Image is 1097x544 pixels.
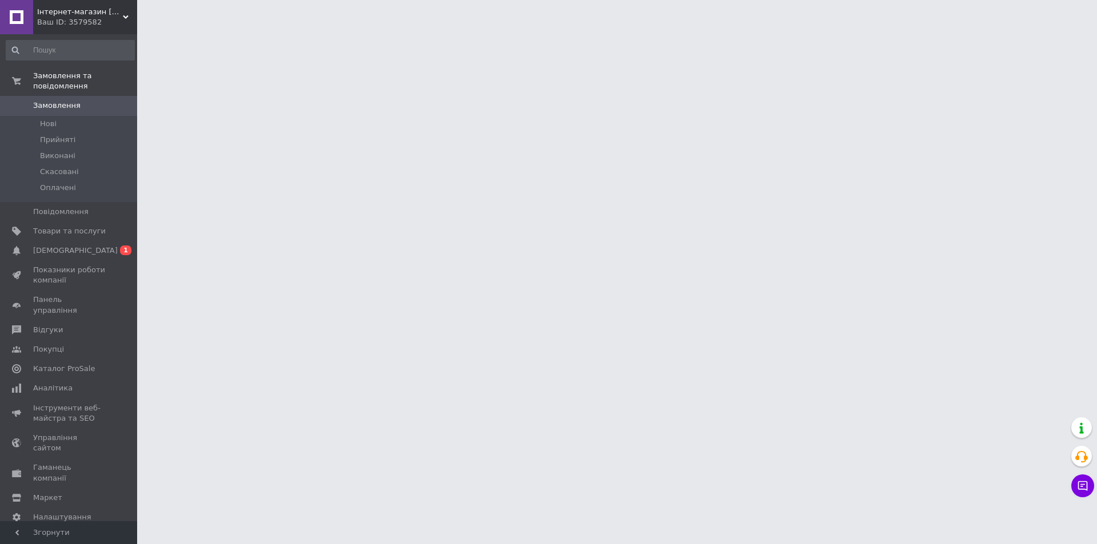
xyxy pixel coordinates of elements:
[40,135,75,145] span: Прийняті
[33,295,106,315] span: Панель управління
[40,183,76,193] span: Оплачені
[33,462,106,483] span: Гаманець компанії
[40,151,75,161] span: Виконані
[33,493,62,503] span: Маркет
[33,226,106,236] span: Товари та послуги
[6,40,135,61] input: Пошук
[40,119,57,129] span: Нові
[120,245,131,255] span: 1
[37,17,137,27] div: Ваш ID: 3579582
[33,512,91,522] span: Налаштування
[1071,474,1094,497] button: Чат з покупцем
[33,265,106,285] span: Показники роботи компанії
[33,245,118,256] span: [DEMOGRAPHIC_DATA]
[33,325,63,335] span: Відгуки
[33,207,89,217] span: Повідомлення
[33,403,106,424] span: Інструменти веб-майстра та SEO
[33,344,64,354] span: Покупці
[33,71,137,91] span: Замовлення та повідомлення
[33,364,95,374] span: Каталог ProSale
[33,383,73,393] span: Аналітика
[33,433,106,453] span: Управління сайтом
[37,7,123,17] span: Інтернет-магазин shotam.net
[40,167,79,177] span: Скасовані
[33,100,81,111] span: Замовлення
